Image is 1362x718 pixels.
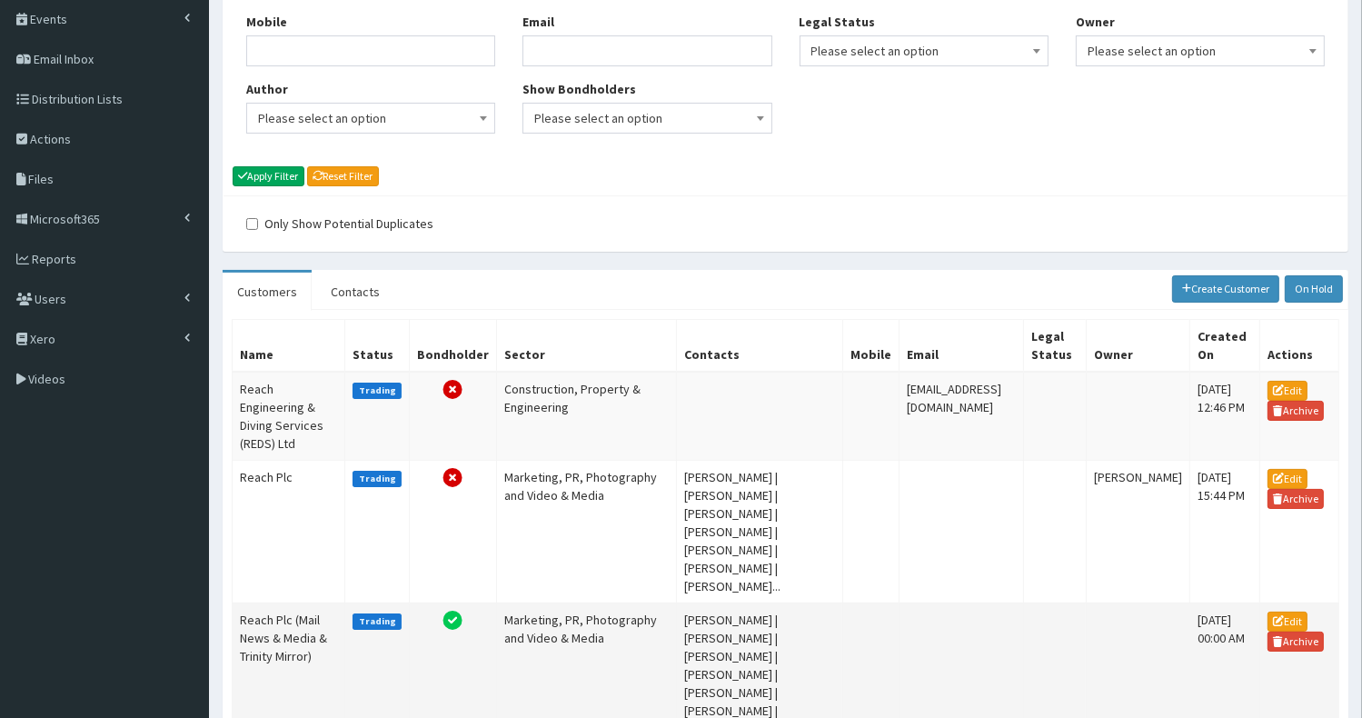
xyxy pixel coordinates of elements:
[811,38,1037,64] span: Please select an option
[30,11,67,27] span: Events
[233,460,345,603] td: Reach Plc
[30,211,100,227] span: Microsoft365
[233,319,345,372] th: Name
[1268,632,1324,652] a: Archive
[899,319,1023,372] th: Email
[1268,489,1324,509] a: Archive
[29,371,66,387] span: Videos
[1076,13,1115,31] label: Owner
[307,166,379,186] a: Reset Filter
[223,273,312,311] a: Customers
[842,319,899,372] th: Mobile
[246,218,258,230] input: Only Show Potential Duplicates
[800,35,1049,66] span: Please select an option
[522,103,771,134] span: Please select an option
[246,214,433,233] label: Only Show Potential Duplicates
[1086,319,1189,372] th: Owner
[1260,319,1339,372] th: Actions
[409,319,496,372] th: Bondholder
[246,13,287,31] label: Mobile
[345,319,410,372] th: Status
[522,13,554,31] label: Email
[246,103,495,134] span: Please select an option
[496,319,676,372] th: Sector
[677,319,843,372] th: Contacts
[1268,469,1307,489] a: Edit
[30,131,71,147] span: Actions
[32,91,123,107] span: Distribution Lists
[1268,401,1324,421] a: Archive
[1024,319,1087,372] th: Legal Status
[32,251,76,267] span: Reports
[1086,460,1189,603] td: [PERSON_NAME]
[522,80,636,98] label: Show Bondholders
[353,471,402,487] label: Trading
[353,383,402,399] label: Trading
[534,105,760,131] span: Please select an option
[316,273,394,311] a: Contacts
[1268,612,1307,632] a: Edit
[899,372,1023,461] td: [EMAIL_ADDRESS][DOMAIN_NAME]
[1189,460,1260,603] td: [DATE] 15:44 PM
[233,372,345,461] td: Reach Engineering & Diving Services (REDS) Ltd
[246,80,288,98] label: Author
[800,13,876,31] label: Legal Status
[1268,381,1307,401] a: Edit
[258,105,483,131] span: Please select an option
[496,460,676,603] td: Marketing, PR, Photography and Video & Media
[35,291,67,307] span: Users
[1189,319,1260,372] th: Created On
[496,372,676,461] td: Construction, Property & Engineering
[29,171,55,187] span: Files
[1172,275,1280,303] a: Create Customer
[1076,35,1325,66] span: Please select an option
[677,460,843,603] td: [PERSON_NAME] | [PERSON_NAME] | [PERSON_NAME] | [PERSON_NAME] | [PERSON_NAME] | [PERSON_NAME] | [...
[1189,372,1260,461] td: [DATE] 12:46 PM
[1088,38,1313,64] span: Please select an option
[1285,275,1343,303] a: On Hold
[30,331,55,347] span: Xero
[353,613,402,630] label: Trading
[233,166,304,186] button: Apply Filter
[34,51,94,67] span: Email Inbox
